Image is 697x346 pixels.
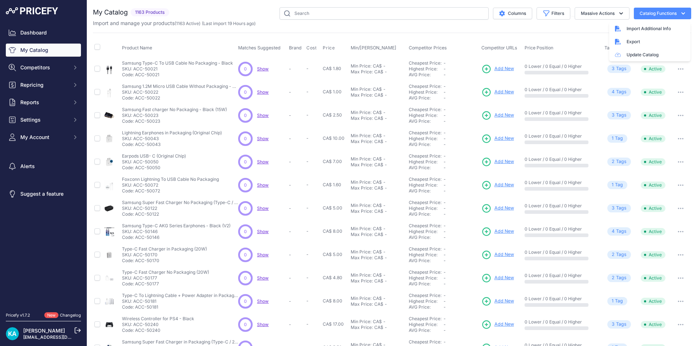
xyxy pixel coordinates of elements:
button: Reports [6,96,81,109]
a: Cheapest Price: [409,60,441,66]
div: CA$ [373,203,382,208]
span: - [444,89,446,95]
a: Show [257,66,269,72]
span: - [306,205,309,211]
p: SKU: ACC-50050 [122,159,186,165]
span: 4 [612,228,615,235]
div: Min Price: [351,86,371,92]
p: Samsung Type-C AKG Series Earphones - Black (V2) [122,223,231,229]
p: - [289,159,303,165]
span: 1163 Products [131,8,169,17]
span: - [444,235,446,240]
button: My Account [6,131,81,144]
span: CA$ 1.60 [323,182,341,187]
span: Show [257,252,269,257]
button: Status [641,45,657,51]
a: Cheapest Price: [409,84,441,89]
span: Show [257,182,269,188]
span: - [306,66,309,71]
span: Add New [494,65,514,72]
a: Show [257,136,269,141]
p: - [289,136,303,142]
span: Tag [607,65,631,73]
h2: My Catalog [93,7,128,17]
span: 0 [244,112,247,119]
span: CA$ 1.00 [323,89,342,94]
div: Highest Price: [409,229,444,235]
span: CA$ 7.00 [323,159,342,164]
span: Add New [494,298,514,305]
a: Cheapest Price: [409,316,441,321]
a: Cheapest Price: [409,223,441,228]
span: CA$ 5.00 [323,205,342,211]
div: Min Price: [351,226,371,232]
span: Show [257,89,269,95]
button: Filters [537,7,570,20]
div: Max Price: [351,115,373,121]
span: Show [257,298,269,304]
span: ( ) [175,21,200,26]
span: Tag [607,88,631,96]
span: 1 [612,182,614,188]
p: SKU: ACC-50122 [122,205,238,211]
button: Cost [306,45,318,51]
a: My Catalog [6,44,81,57]
span: - [306,182,309,187]
p: 0 Lower / 0 Equal / 0 Higher [525,203,597,209]
a: Add New [481,203,514,213]
a: Show [257,159,269,164]
div: CA$ [374,92,383,98]
span: - [306,89,309,94]
p: Code: ACC-50021 [122,72,233,78]
span: 2 [612,251,615,258]
p: SKU: ACC-50021 [122,66,233,72]
a: Changelog [60,313,81,318]
span: - [306,159,309,164]
span: CA$ 10.00 [323,135,345,141]
span: Tag [607,111,631,119]
p: SKU: ACC-50072 [122,182,219,188]
span: CA$ 2.50 [323,112,342,118]
span: Brand [289,45,302,50]
input: Search [280,7,489,20]
span: s [624,205,627,212]
span: 0 [244,252,247,258]
a: Add New [481,87,514,97]
p: Samsung Super Fast Charger No Packaging (Type-C / 25W) - Black [122,200,238,205]
p: 0 Lower / 0 Equal / 0 Higher [525,156,597,162]
span: 3 [612,112,615,119]
a: Add New [481,273,514,283]
p: 0 Lower / 0 Equal / 0 Higher [525,87,597,93]
span: Active [641,251,665,259]
a: Cheapest Price: [409,339,441,345]
span: Add New [494,112,514,119]
div: - [382,133,386,139]
p: SKU: ACC-50023 [122,113,227,118]
p: - [289,113,303,118]
div: Max Price: [351,92,373,98]
span: CA$ 1.80 [323,66,341,71]
span: s [624,251,627,258]
span: 0 [244,205,247,212]
div: Min Price: [351,179,371,185]
div: AVG Price: [409,235,444,240]
a: [PERSON_NAME] [23,327,65,334]
p: Code: ACC-50122 [122,211,238,217]
div: CA$ [373,86,382,92]
div: Min Price: [351,133,371,139]
div: CA$ [373,179,382,185]
span: My Account [20,134,68,141]
nav: Sidebar [6,26,81,304]
span: Add New [494,321,514,328]
span: - [444,223,446,228]
a: Add New [481,110,514,121]
p: SKU: ACC-50043 [122,136,222,142]
span: Tag [607,227,631,236]
span: - [306,112,309,118]
div: Min Price: [351,110,371,115]
div: - [383,139,387,144]
p: - [289,205,303,211]
div: - [382,203,386,208]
